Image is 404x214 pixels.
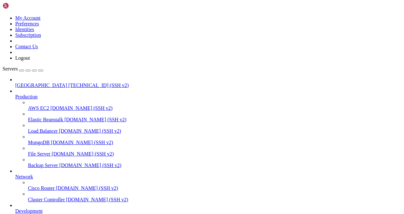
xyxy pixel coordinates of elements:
[28,117,63,122] span: Elastic Beanstalk
[15,32,41,38] a: Subscription
[15,44,38,49] a: Contact Us
[28,145,401,157] li: File Server [DOMAIN_NAME] (SSH v2)
[28,105,49,111] span: AWS EC2
[28,151,401,157] a: File Server [DOMAIN_NAME] (SSH v2)
[28,197,65,202] span: Cluster Controller
[15,77,401,88] li: [GEOGRAPHIC_DATA] [TECHNICAL_ID] (SSH v2)
[3,66,43,71] a: Servers
[15,15,41,21] a: My Account
[3,3,39,9] img: Shellngn
[51,140,113,145] span: [DOMAIN_NAME] (SSH v2)
[28,185,55,191] span: Cisco Router
[28,117,401,123] a: Elastic Beanstalk [DOMAIN_NAME] (SSH v2)
[15,168,401,203] li: Network
[3,66,18,71] span: Servers
[28,180,401,191] li: Cisco Router [DOMAIN_NAME] (SSH v2)
[15,94,37,99] span: Production
[28,128,401,134] a: Load Balancer [DOMAIN_NAME] (SSH v2)
[28,140,401,145] a: MongoDB [DOMAIN_NAME] (SSH v2)
[28,197,401,203] a: Cluster Controller [DOMAIN_NAME] (SSH v2)
[28,163,401,168] a: Backup Server [DOMAIN_NAME] (SSH v2)
[28,123,401,134] li: Load Balancer [DOMAIN_NAME] (SSH v2)
[15,55,30,61] a: Logout
[28,157,401,168] li: Backup Server [DOMAIN_NAME] (SSH v2)
[15,208,43,214] span: Development
[15,21,39,26] a: Preferences
[68,83,129,88] span: [TECHNICAL_ID] (SSH v2)
[56,185,118,191] span: [DOMAIN_NAME] (SSH v2)
[15,174,401,180] a: Network
[15,83,67,88] span: [GEOGRAPHIC_DATA]
[59,128,121,134] span: [DOMAIN_NAME] (SSH v2)
[28,111,401,123] li: Elastic Beanstalk [DOMAIN_NAME] (SSH v2)
[28,163,58,168] span: Backup Server
[15,94,401,100] a: Production
[50,105,113,111] span: [DOMAIN_NAME] (SSH v2)
[15,27,34,32] a: Identities
[15,208,401,214] a: Development
[15,83,401,88] a: [GEOGRAPHIC_DATA] [TECHNICAL_ID] (SSH v2)
[28,185,401,191] a: Cisco Router [DOMAIN_NAME] (SSH v2)
[66,197,128,202] span: [DOMAIN_NAME] (SSH v2)
[28,134,401,145] li: MongoDB [DOMAIN_NAME] (SSH v2)
[28,151,50,157] span: File Server
[28,105,401,111] a: AWS EC2 [DOMAIN_NAME] (SSH v2)
[28,100,401,111] li: AWS EC2 [DOMAIN_NAME] (SSH v2)
[28,128,58,134] span: Load Balancer
[59,163,122,168] span: [DOMAIN_NAME] (SSH v2)
[52,151,114,157] span: [DOMAIN_NAME] (SSH v2)
[15,88,401,168] li: Production
[15,174,33,179] span: Network
[28,191,401,203] li: Cluster Controller [DOMAIN_NAME] (SSH v2)
[64,117,127,122] span: [DOMAIN_NAME] (SSH v2)
[28,140,50,145] span: MongoDB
